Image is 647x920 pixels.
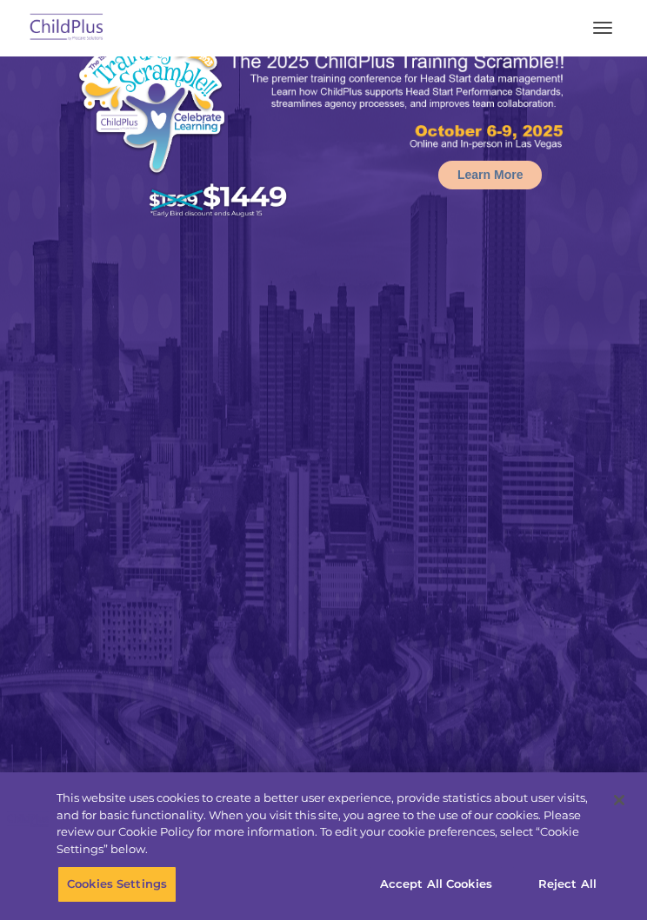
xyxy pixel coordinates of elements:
[57,790,601,857] div: This website uses cookies to create a better user experience, provide statistics about user visit...
[370,866,502,903] button: Accept All Cookies
[600,781,638,819] button: Close
[26,8,108,49] img: ChildPlus by Procare Solutions
[513,866,622,903] button: Reject All
[438,161,542,189] a: Learn More
[57,866,177,903] button: Cookies Settings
